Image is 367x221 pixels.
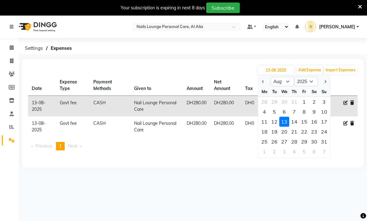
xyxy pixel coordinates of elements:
div: 5 [299,147,309,157]
div: 21 [289,127,299,137]
div: 31 [319,137,329,147]
div: Tuesday, July 29, 2025 [269,97,279,107]
div: 7 [319,147,329,157]
button: Subscribe [206,2,240,13]
div: 12 [269,117,279,127]
div: Sa [309,87,319,96]
div: 5 [269,107,279,117]
div: Wednesday, August 27, 2025 [279,137,289,147]
div: Sunday, September 7, 2025 [319,147,329,157]
div: 2 [269,147,279,157]
th: Description [258,75,332,96]
button: Import Expenses [324,66,357,74]
div: 31 [289,97,299,107]
span: Next [68,143,77,149]
div: 8 [299,107,309,117]
div: Sunday, August 31, 2025 [319,137,329,147]
span: [PERSON_NAME] [319,24,355,30]
nav: Pagination [28,142,358,150]
div: Sunday, August 17, 2025 [319,117,329,127]
div: 27 [279,137,289,147]
div: 22 [299,127,309,137]
img: Sima [305,21,316,32]
div: Saturday, September 6, 2025 [309,147,319,157]
div: Wednesday, July 30, 2025 [279,97,289,107]
div: Friday, August 8, 2025 [299,107,309,117]
td: DH280.00 [183,116,210,137]
th: Given to [130,75,183,96]
div: 3 [279,147,289,157]
th: Date [28,75,56,96]
td: DH0 [241,96,258,117]
div: 4 [289,147,299,157]
td: Govt fee [56,96,90,117]
div: Thursday, August 14, 2025 [289,117,299,127]
div: Mo [259,87,269,96]
div: Saturday, August 23, 2025 [309,127,319,137]
th: Payment Methods [90,75,130,96]
div: 19 [269,127,279,137]
td: Nail Lounge Personal Care [130,116,183,137]
span: Settings [22,43,46,54]
div: 10 [319,107,329,117]
span: Expenses [48,43,75,54]
td: CASH [90,96,130,117]
button: Add Expense [297,66,323,74]
td: 13-08-2025 [28,96,56,117]
div: Sunday, August 10, 2025 [319,107,329,117]
div: Wednesday, August 6, 2025 [279,107,289,117]
div: 30 [279,97,289,107]
div: 15 [299,117,309,127]
div: 17 [319,117,329,127]
div: Sunday, August 24, 2025 [319,127,329,137]
div: Wednesday, September 3, 2025 [279,147,289,157]
div: 1 [299,97,309,107]
div: 7 [289,107,299,117]
td: DH0 [241,116,258,137]
div: Your subscription is expiring in next 8 days [121,5,205,11]
div: Thursday, July 31, 2025 [289,97,299,107]
div: Saturday, August 30, 2025 [309,137,319,147]
button: Next month [323,77,328,87]
div: Th [289,87,299,96]
div: 3 [319,97,329,107]
th: Net Amount [210,75,241,96]
th: Amount [183,75,210,96]
td: Govt fee [56,116,90,137]
div: 9 [309,107,319,117]
div: Tuesday, September 2, 2025 [269,147,279,157]
div: Saturday, August 2, 2025 [309,97,319,107]
div: Monday, September 1, 2025 [259,147,269,157]
td: CASH [90,116,130,137]
div: Tu [269,87,279,96]
div: Tuesday, August 5, 2025 [269,107,279,117]
button: Previous month [261,77,266,87]
div: Monday, August 25, 2025 [259,137,269,147]
div: 28 [259,97,269,107]
div: Tuesday, August 19, 2025 [269,127,279,137]
div: Fr [299,87,309,96]
div: Saturday, August 16, 2025 [309,117,319,127]
div: Monday, August 11, 2025 [259,117,269,127]
th: Tax [241,75,258,96]
div: 2 [309,97,319,107]
div: Tuesday, August 26, 2025 [269,137,279,147]
select: Select year [294,77,318,86]
div: Monday, August 18, 2025 [259,127,269,137]
div: 4 [259,107,269,117]
div: 16 [309,117,319,127]
div: 14 [289,117,299,127]
div: 23 [309,127,319,137]
div: Saturday, August 9, 2025 [309,107,319,117]
div: Sunday, August 3, 2025 [319,97,329,107]
div: Friday, August 15, 2025 [299,117,309,127]
div: Wednesday, August 20, 2025 [279,127,289,137]
div: 24 [319,127,329,137]
div: Monday, July 28, 2025 [259,97,269,107]
div: Monday, August 4, 2025 [259,107,269,117]
span: 1 [59,143,62,149]
div: 26 [269,137,279,147]
td: 13-08-2025 [28,116,56,137]
div: 6 [309,147,319,157]
div: Friday, August 29, 2025 [299,137,309,147]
